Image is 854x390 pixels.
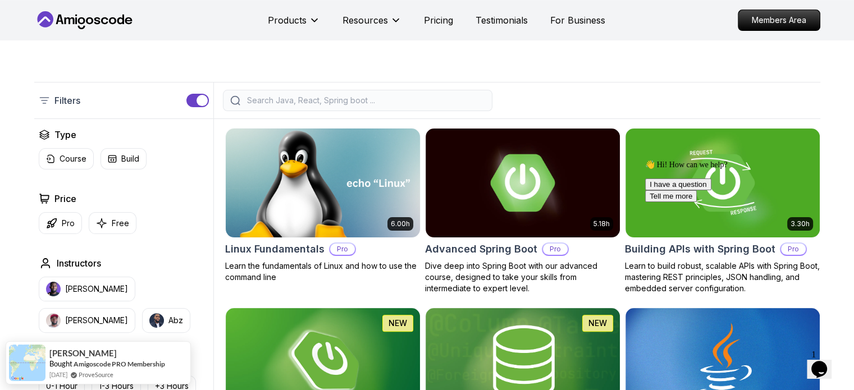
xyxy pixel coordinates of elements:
span: 👋 Hi! How can we help? [4,5,86,13]
p: 5.18h [593,219,610,228]
div: 👋 Hi! How can we help?I have a questionTell me more [4,4,207,47]
h2: Linux Fundamentals [225,241,325,257]
input: Search Java, React, Spring boot ... [245,95,485,106]
button: Build [101,148,147,169]
h2: Price [54,192,76,205]
button: Free [89,212,136,234]
p: Pro [330,244,355,255]
p: Resources [342,13,388,27]
span: [DATE] [49,370,67,379]
a: Pricing [424,13,453,27]
img: instructor img [149,313,164,328]
p: [PERSON_NAME] [65,315,128,326]
p: NEW [588,318,607,329]
p: 6.00h [391,219,410,228]
a: Building APIs with Spring Boot card3.30hBuilding APIs with Spring BootProLearn to build robust, s... [625,128,820,294]
p: Learn to build robust, scalable APIs with Spring Boot, mastering REST principles, JSON handling, ... [625,260,820,294]
p: Pro [543,244,568,255]
p: Products [268,13,307,27]
button: instructor img[PERSON_NAME] [39,308,135,333]
button: Tell me more [4,35,56,47]
p: Learn the fundamentals of Linux and how to use the command line [225,260,421,283]
iframe: chat widget [807,345,843,379]
img: instructor img [46,282,61,296]
p: Abz [168,315,183,326]
p: Filters [54,94,80,107]
button: Products [268,13,320,36]
p: Members Area [738,10,820,30]
img: Building APIs with Spring Boot card [625,129,820,237]
img: provesource social proof notification image [9,345,45,381]
button: I have a question [4,23,71,35]
a: Linux Fundamentals card6.00hLinux FundamentalsProLearn the fundamentals of Linux and how to use t... [225,128,421,283]
img: instructor img [46,313,61,328]
p: Course [60,153,86,164]
p: Free [112,218,129,229]
p: Build [121,153,139,164]
a: Advanced Spring Boot card5.18hAdvanced Spring BootProDive deep into Spring Boot with our advanced... [425,128,620,294]
h2: Building APIs with Spring Boot [625,241,775,257]
button: Pro [39,212,82,234]
img: Advanced Spring Boot card [426,129,620,237]
span: [PERSON_NAME] [49,348,117,358]
iframe: chat widget [641,155,843,339]
a: Members Area [738,10,820,31]
p: Pro [62,218,75,229]
button: Course [39,148,94,169]
p: Dive deep into Spring Boot with our advanced course, designed to take your skills from intermedia... [425,260,620,294]
a: For Business [550,13,605,27]
a: ProveSource [79,370,113,379]
button: instructor imgAbz [142,308,190,333]
h2: Advanced Spring Boot [425,241,537,257]
p: NEW [389,318,407,329]
a: Amigoscode PRO Membership [74,360,165,368]
button: Resources [342,13,401,36]
span: Bought [49,359,72,368]
a: Testimonials [476,13,528,27]
p: [PERSON_NAME] [65,283,128,295]
h2: Type [54,128,76,141]
h2: Instructors [57,256,101,270]
button: instructor img[PERSON_NAME] [39,277,135,301]
img: Linux Fundamentals card [221,126,424,240]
